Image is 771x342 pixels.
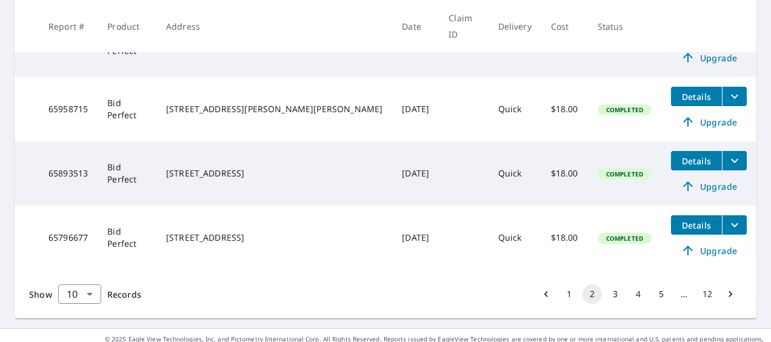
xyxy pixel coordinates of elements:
[29,289,52,300] span: Show
[166,167,382,179] div: [STREET_ADDRESS]
[671,241,747,260] a: Upgrade
[98,77,156,141] td: Bid Perfect
[678,179,739,193] span: Upgrade
[671,112,747,132] a: Upgrade
[629,284,648,304] button: Go to page 4
[541,77,588,141] td: $18.00
[675,288,694,300] div: …
[599,106,650,114] span: Completed
[107,289,141,300] span: Records
[671,176,747,196] a: Upgrade
[606,284,625,304] button: Go to page 3
[559,284,579,304] button: Go to page 1
[392,77,439,141] td: [DATE]
[58,284,101,304] div: Show 10 records
[722,87,747,106] button: filesDropdownBtn-65958715
[671,151,722,170] button: detailsBtn-65893513
[582,284,602,304] button: page 2
[98,141,156,206] td: Bid Perfect
[671,87,722,106] button: detailsBtn-65958715
[392,206,439,270] td: [DATE]
[722,215,747,235] button: filesDropdownBtn-65796677
[58,277,101,311] div: 10
[678,220,715,231] span: Details
[652,284,671,304] button: Go to page 5
[39,141,98,206] td: 65893513
[698,284,717,304] button: Go to page 12
[489,141,541,206] td: Quick
[678,243,739,258] span: Upgrade
[722,151,747,170] button: filesDropdownBtn-65893513
[166,232,382,244] div: [STREET_ADDRESS]
[721,284,740,304] button: Go to next page
[678,50,739,65] span: Upgrade
[541,141,588,206] td: $18.00
[489,206,541,270] td: Quick
[166,103,382,115] div: [STREET_ADDRESS][PERSON_NAME][PERSON_NAME]
[541,206,588,270] td: $18.00
[489,77,541,141] td: Quick
[599,234,650,243] span: Completed
[671,215,722,235] button: detailsBtn-65796677
[599,170,650,178] span: Completed
[39,206,98,270] td: 65796677
[392,141,439,206] td: [DATE]
[39,77,98,141] td: 65958715
[535,284,742,304] nav: pagination navigation
[678,91,715,102] span: Details
[536,284,556,304] button: Go to previous page
[678,115,739,129] span: Upgrade
[678,155,715,167] span: Details
[671,48,747,67] a: Upgrade
[98,206,156,270] td: Bid Perfect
